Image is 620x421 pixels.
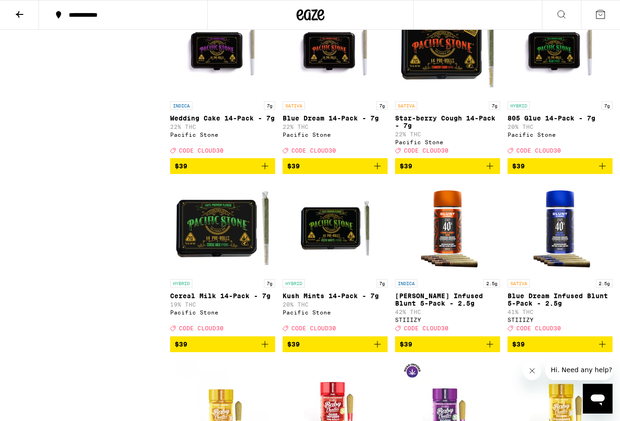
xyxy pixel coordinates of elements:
p: [PERSON_NAME] Infused Blunt 5-Pack - 2.5g [395,292,500,307]
a: Open page for 805 Glue 14-Pack - 7g from Pacific Stone [508,4,613,158]
a: Open page for Wedding Cake 14-Pack - 7g from Pacific Stone [170,4,275,158]
p: Kush Mints 14-Pack - 7g [283,292,388,300]
span: CODE CLOUD30 [179,326,224,332]
img: Pacific Stone - Blue Dream 14-Pack - 7g [289,4,382,97]
p: Star-berry Cough 14-Pack - 7g [395,114,500,129]
a: Open page for Star-berry Cough 14-Pack - 7g from Pacific Stone [395,4,500,158]
p: 7g [264,101,275,110]
img: STIIIZY - Blue Dream Infused Blunt 5-Pack - 2.5g [514,181,607,274]
a: Open page for Kush Mints 14-Pack - 7g from Pacific Stone [283,181,388,336]
p: 22% THC [283,124,388,130]
p: 19% THC [170,301,275,307]
p: SATIVA [508,279,530,287]
p: HYBRID [283,279,305,287]
p: 7g [601,101,613,110]
img: Pacific Stone - Cereal Milk 14-Pack - 7g [176,181,269,274]
div: Pacific Stone [283,132,388,138]
p: Blue Dream 14-Pack - 7g [283,114,388,122]
div: STIIIZY [395,317,500,323]
span: $39 [287,162,300,170]
span: $39 [400,341,412,348]
p: 2.5g [596,279,613,287]
p: 2.5g [483,279,500,287]
p: INDICA [170,101,192,110]
p: 7g [489,101,500,110]
iframe: Button to launch messaging window [583,384,613,414]
p: HYBRID [170,279,192,287]
p: 7g [376,279,388,287]
p: HYBRID [508,101,530,110]
img: Pacific Stone - 805 Glue 14-Pack - 7g [514,4,607,97]
span: $39 [175,341,187,348]
button: Add to bag [170,158,275,174]
div: Pacific Stone [170,309,275,315]
p: INDICA [395,279,417,287]
p: 20% THC [283,301,388,307]
p: 7g [376,101,388,110]
button: Add to bag [283,158,388,174]
p: 22% THC [170,124,275,130]
div: Pacific Stone [395,139,500,145]
a: Open page for Cereal Milk 14-Pack - 7g from Pacific Stone [170,181,275,336]
p: Wedding Cake 14-Pack - 7g [170,114,275,122]
p: 805 Glue 14-Pack - 7g [508,114,613,122]
span: $39 [287,341,300,348]
p: 41% THC [508,309,613,315]
p: 7g [264,279,275,287]
p: Blue Dream Infused Blunt 5-Pack - 2.5g [508,292,613,307]
iframe: Message from company [545,360,613,380]
button: Add to bag [508,158,613,174]
button: Add to bag [170,336,275,352]
span: $39 [512,341,525,348]
p: 20% THC [508,124,613,130]
img: STIIIZY - King Louis XIII Infused Blunt 5-Pack - 2.5g [401,181,494,274]
span: CODE CLOUD30 [516,326,561,332]
a: Open page for Blue Dream 14-Pack - 7g from Pacific Stone [283,4,388,158]
span: CODE CLOUD30 [516,147,561,154]
p: Cereal Milk 14-Pack - 7g [170,292,275,300]
div: Pacific Stone [170,132,275,138]
button: Add to bag [395,336,500,352]
span: CODE CLOUD30 [404,326,449,332]
button: Add to bag [283,336,388,352]
span: $39 [512,162,525,170]
span: CODE CLOUD30 [404,147,449,154]
p: SATIVA [395,101,417,110]
p: 42% THC [395,309,500,315]
button: Add to bag [508,336,613,352]
span: CODE CLOUD30 [179,147,224,154]
span: CODE CLOUD30 [291,147,336,154]
img: Pacific Stone - Kush Mints 14-Pack - 7g [289,181,382,274]
div: Pacific Stone [508,132,613,138]
p: SATIVA [283,101,305,110]
button: Add to bag [395,158,500,174]
img: Pacific Stone - Star-berry Cough 14-Pack - 7g [401,4,494,97]
a: Open page for King Louis XIII Infused Blunt 5-Pack - 2.5g from STIIIZY [395,181,500,336]
div: Pacific Stone [283,309,388,315]
span: $39 [400,162,412,170]
span: CODE CLOUD30 [291,326,336,332]
img: Pacific Stone - Wedding Cake 14-Pack - 7g [176,4,269,97]
iframe: Close message [523,361,541,380]
span: $39 [175,162,187,170]
p: 22% THC [395,131,500,137]
a: Open page for Blue Dream Infused Blunt 5-Pack - 2.5g from STIIIZY [508,181,613,336]
div: STIIIZY [508,317,613,323]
